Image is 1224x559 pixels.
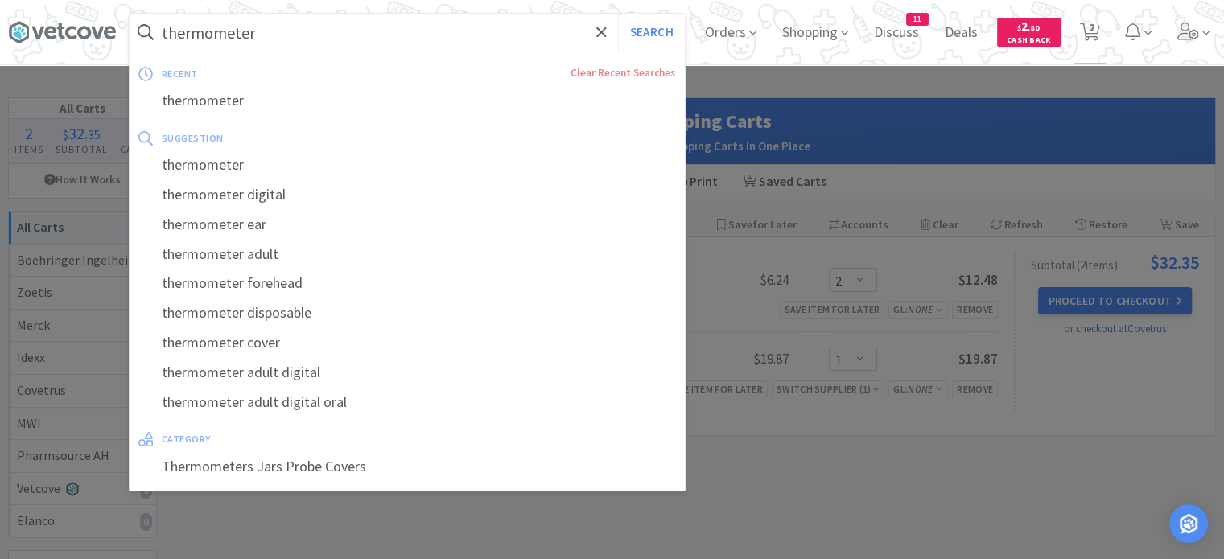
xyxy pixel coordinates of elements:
div: thermometer forehead [130,269,685,298]
div: thermometer adult [130,240,685,269]
a: 2 [1074,27,1107,42]
div: thermometer digital [130,180,685,210]
button: Search [618,14,685,51]
div: thermometer cover [130,328,685,358]
div: thermometer disposable [130,298,685,328]
span: $ [1017,23,1021,33]
div: Thermometers Jars Probe Covers [130,452,685,482]
a: Deals [938,26,984,40]
div: suggestion [162,125,450,150]
a: $2.80Cash Back [997,10,1061,54]
div: thermometer [130,86,685,116]
input: Search by item, sku, manufacturer, ingredient, size... [130,14,685,51]
div: thermometer adult digital oral [130,388,685,417]
div: Open Intercom Messenger [1169,504,1208,543]
div: thermometer [130,150,685,180]
span: 2 [1017,18,1040,34]
a: Clear Recent Searches [571,66,675,80]
a: Discuss11 [868,26,925,40]
span: . 80 [1028,23,1040,33]
div: recent [162,61,385,86]
span: Cash Back [1007,36,1051,47]
div: thermometer ear [130,210,685,240]
div: category [162,426,443,451]
div: thermometer adult digital [130,358,685,388]
span: 11 [907,14,928,25]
